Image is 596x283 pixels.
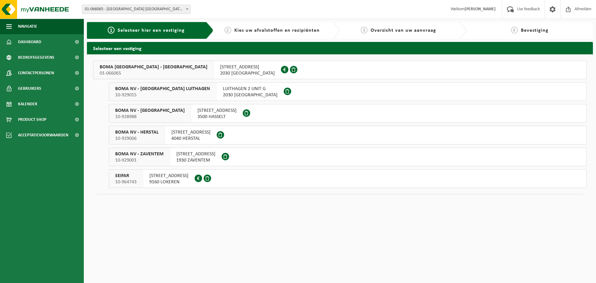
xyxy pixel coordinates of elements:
[224,27,231,34] span: 2
[100,70,207,76] span: 01-066065
[108,27,115,34] span: 1
[176,151,215,157] span: [STREET_ADDRESS]
[223,86,278,92] span: LUITHAGEN 2 UNIT G
[361,27,368,34] span: 3
[18,34,41,50] span: Dashboard
[109,82,587,101] button: BOMA NV - [GEOGRAPHIC_DATA] LUITHAGEN 10-929015 LUITHAGEN 2 UNIT G2030 [GEOGRAPHIC_DATA]
[115,129,159,135] span: BOMA NV - HERSTAL
[171,129,210,135] span: [STREET_ADDRESS]
[197,114,237,120] span: 3500 HASSELT
[115,151,164,157] span: BOMA NV - ZAVENTEM
[465,7,496,11] strong: [PERSON_NAME]
[115,179,137,185] span: 10-964743
[109,148,587,166] button: BOMA NV - ZAVENTEM 10-929001 [STREET_ADDRESS]1930 ZAVENTEM
[18,50,54,65] span: Bedrijfsgegevens
[149,173,188,179] span: [STREET_ADDRESS]
[109,126,587,144] button: BOMA NV - HERSTAL 10-929006 [STREET_ADDRESS]4040 HERSTAL
[93,61,587,79] button: BOMA [GEOGRAPHIC_DATA] - [GEOGRAPHIC_DATA] 01-066065 [STREET_ADDRESS]2030 [GEOGRAPHIC_DATA]
[18,19,37,34] span: Navigatie
[100,64,207,70] span: BOMA [GEOGRAPHIC_DATA] - [GEOGRAPHIC_DATA]
[115,114,185,120] span: 10-928988
[521,28,549,33] span: Bevestiging
[115,92,210,98] span: 10-929015
[197,107,237,114] span: [STREET_ADDRESS]
[82,5,190,14] span: 01-066065 - BOMA NV - ANTWERPEN NOORDERLAAN - ANTWERPEN
[118,28,185,33] span: Selecteer hier een vestiging
[115,157,164,163] span: 10-929001
[176,157,215,163] span: 1930 ZAVENTEM
[223,92,278,98] span: 2030 [GEOGRAPHIC_DATA]
[18,96,37,112] span: Kalender
[115,107,185,114] span: BOMA NV - [GEOGRAPHIC_DATA]
[220,70,275,76] span: 2030 [GEOGRAPHIC_DATA]
[109,104,587,123] button: BOMA NV - [GEOGRAPHIC_DATA] 10-928988 [STREET_ADDRESS]3500 HASSELT
[115,86,210,92] span: BOMA NV - [GEOGRAPHIC_DATA] LUITHAGEN
[18,112,46,127] span: Product Shop
[18,65,54,81] span: Contactpersonen
[109,169,587,188] button: SEIFAR 10-964743 [STREET_ADDRESS]9160 LOKEREN
[149,179,188,185] span: 9160 LOKEREN
[220,64,275,70] span: [STREET_ADDRESS]
[511,27,518,34] span: 4
[18,127,68,143] span: Acceptatievoorwaarden
[171,135,210,142] span: 4040 HERSTAL
[115,135,159,142] span: 10-929006
[371,28,436,33] span: Overzicht van uw aanvraag
[87,42,593,54] h2: Selecteer een vestiging
[18,81,41,96] span: Gebruikers
[234,28,320,33] span: Kies uw afvalstoffen en recipiënten
[115,173,137,179] span: SEIFAR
